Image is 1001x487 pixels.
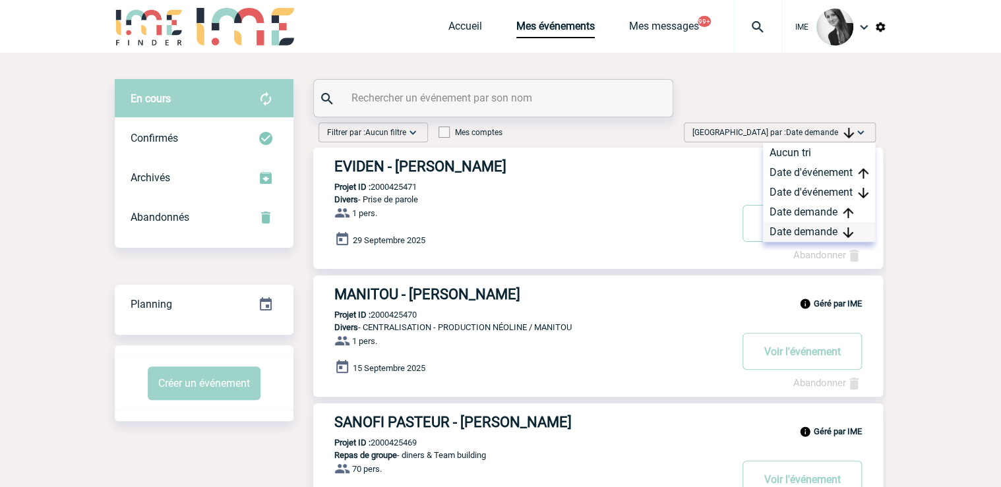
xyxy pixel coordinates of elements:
a: EVIDEN - [PERSON_NAME] [313,158,883,175]
span: 70 pers. [352,464,382,474]
h3: EVIDEN - [PERSON_NAME] [334,158,730,175]
a: Abandonner [793,377,862,389]
span: Abandonnés [131,211,189,223]
div: Date demande [763,202,875,222]
span: Repas de groupe [334,450,397,460]
label: Mes comptes [439,128,502,137]
span: Filtrer par : [327,126,406,139]
b: Géré par IME [814,426,862,436]
a: Mes messages [629,20,699,38]
div: Date demande [763,222,875,242]
div: Retrouvez ici tous vos évènements avant confirmation [115,79,293,119]
p: - CENTRALISATION - PRODUCTION NÉOLINE / MANITOU [313,322,730,332]
img: arrow_upward.png [858,168,868,179]
p: 2000425471 [313,182,417,192]
span: Aucun filtre [365,128,406,137]
img: baseline_expand_more_white_24dp-b.png [406,126,419,139]
a: SANOFI PASTEUR - [PERSON_NAME] [313,414,883,430]
div: Aucun tri [763,143,875,163]
a: Accueil [448,20,482,38]
span: [GEOGRAPHIC_DATA] par : [692,126,854,139]
h3: SANOFI PASTEUR - [PERSON_NAME] [334,414,730,430]
img: arrow_downward.png [843,227,853,238]
p: 2000425469 [313,438,417,447]
span: Planning [131,298,172,310]
span: 15 Septembre 2025 [353,363,425,373]
span: 1 pers. [352,336,377,346]
span: 1 pers. [352,208,377,218]
button: Voir l'événement [743,333,862,370]
img: info_black_24dp.svg [799,426,811,438]
span: Divers [334,194,358,204]
span: IME [795,22,808,32]
button: Voir l'événement [743,205,862,242]
p: - diners & Team building [313,450,730,460]
span: En cours [131,92,171,105]
div: Retrouvez ici tous vos événements organisés par date et état d'avancement [115,285,293,324]
input: Rechercher un événement par son nom [348,88,642,107]
div: Date d'événement [763,183,875,202]
a: Planning [115,284,293,323]
b: Projet ID : [334,182,371,192]
p: - Prise de parole [313,194,730,204]
div: Date d'événement [763,163,875,183]
img: arrow_downward.png [843,128,854,138]
span: Confirmés [131,132,178,144]
div: Retrouvez ici tous vos événements annulés [115,198,293,237]
span: Archivés [131,171,170,184]
p: 2000425470 [313,310,417,320]
b: Géré par IME [814,299,862,308]
button: Créer un événement [148,366,260,400]
img: baseline_expand_more_white_24dp-b.png [854,126,867,139]
img: IME-Finder [115,8,183,45]
h3: MANITOU - [PERSON_NAME] [334,286,730,302]
b: Projet ID : [334,310,371,320]
img: 101050-0.jpg [816,9,853,45]
img: arrow_downward.png [858,188,868,198]
b: Projet ID : [334,438,371,447]
div: Retrouvez ici tous les événements que vous avez décidé d'archiver [115,158,293,198]
span: Divers [334,322,358,332]
a: Mes événements [516,20,595,38]
a: MANITOU - [PERSON_NAME] [313,286,883,302]
button: 99+ [698,16,711,27]
span: Date demande [786,128,854,137]
img: info_black_24dp.svg [799,298,811,310]
img: arrow_upward.png [843,208,853,218]
span: 29 Septembre 2025 [353,235,425,245]
a: Abandonner [793,249,862,261]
